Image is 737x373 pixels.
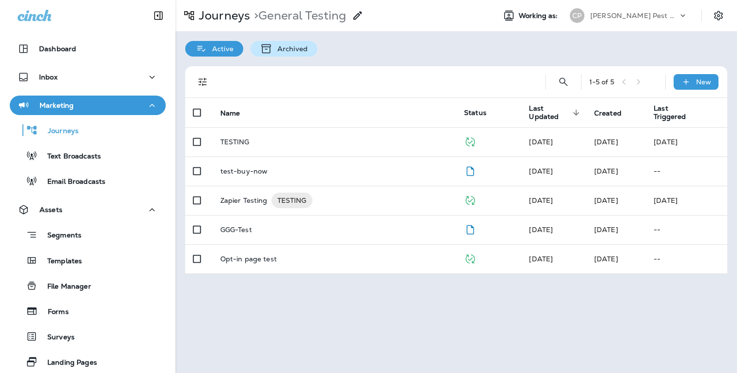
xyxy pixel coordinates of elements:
p: Templates [38,257,82,266]
span: Fred Speer [594,167,618,176]
button: Forms [10,301,166,321]
span: Name [220,109,253,118]
span: Published [464,195,476,204]
span: Fred Speer [594,225,618,234]
button: Templates [10,250,166,271]
span: Draft [464,224,476,233]
span: Frank Carreno [594,137,618,146]
span: Paul Velten [594,196,618,205]
span: Frank Carreno [529,255,553,263]
td: [DATE] [646,186,727,215]
p: Inbox [39,73,58,81]
p: Zapier Testing [220,193,268,208]
button: Inbox [10,67,166,87]
span: Fred Speer [529,167,553,176]
span: Draft [464,166,476,175]
span: Working as: [519,12,560,20]
span: Published [464,254,476,262]
p: GGG-Test [220,226,252,234]
span: Fred Speer [529,225,553,234]
p: Text Broadcasts [38,152,101,161]
button: Settings [710,7,727,24]
button: Collapse Sidebar [145,6,172,25]
p: Surveys [38,333,75,342]
p: Opt-in page test [220,255,277,263]
p: [PERSON_NAME] Pest Control [590,12,678,20]
span: Last Updated [529,104,569,121]
button: Email Broadcasts [10,171,166,191]
span: Published [464,137,476,145]
p: Email Broadcasts [38,177,105,187]
span: Status [464,108,486,117]
span: Last Triggered [654,104,686,121]
span: Frank Carreno [529,137,553,146]
div: 1 - 5 of 5 [589,78,614,86]
button: File Manager [10,275,166,296]
button: Landing Pages [10,352,166,372]
span: TESTING [272,196,312,205]
button: Text Broadcasts [10,145,166,166]
button: Surveys [10,326,166,347]
p: -- [654,255,719,263]
p: Marketing [39,101,74,109]
button: Journeys [10,120,166,140]
span: Last Triggered [654,104,698,121]
p: Archived [272,45,308,53]
span: Last Updated [529,104,582,121]
div: TESTING [272,193,312,208]
button: Search Journeys [554,72,573,92]
p: Dashboard [39,45,76,53]
div: CP [570,8,584,23]
p: -- [654,226,719,234]
span: Created [594,109,634,118]
p: Segments [38,231,81,241]
span: Created [594,109,621,118]
span: Name [220,109,240,118]
span: Frank Carreno [594,255,618,263]
p: test-buy-now [220,167,268,175]
p: TESTING [220,138,250,146]
p: General Testing [250,8,346,23]
p: File Manager [38,282,91,292]
p: Journeys [38,127,78,136]
button: Marketing [10,96,166,115]
button: Segments [10,224,166,245]
p: Assets [39,206,62,214]
p: New [696,78,711,86]
p: Active [207,45,233,53]
p: -- [654,167,719,175]
button: Assets [10,200,166,219]
button: Dashboard [10,39,166,59]
td: [DATE] [646,127,727,157]
button: Filters [193,72,213,92]
p: Journeys [195,8,250,23]
p: Landing Pages [38,358,97,368]
span: Paul Velten [529,196,553,205]
p: Forms [38,308,69,317]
